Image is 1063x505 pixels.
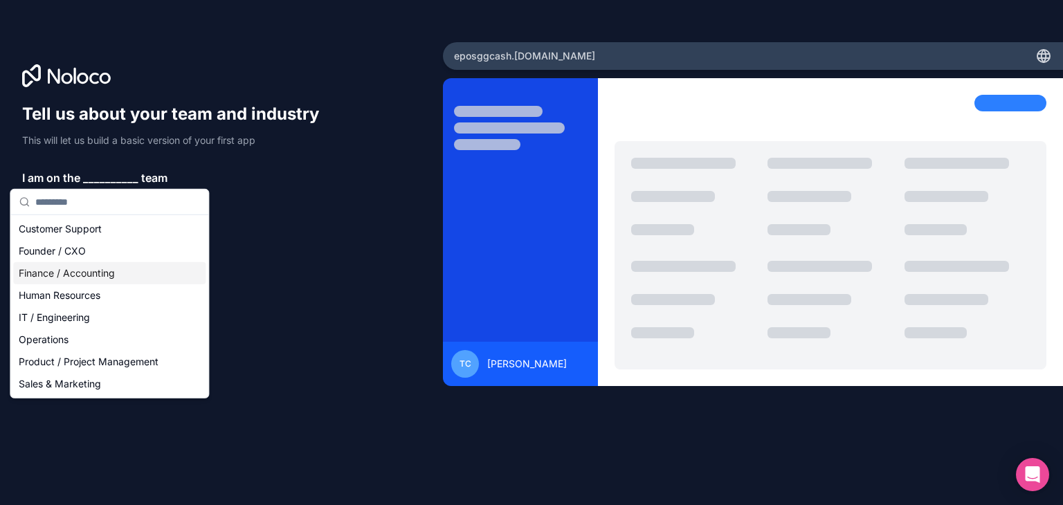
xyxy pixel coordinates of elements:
span: [PERSON_NAME] [487,357,567,371]
span: I am on the [22,169,80,186]
div: Open Intercom Messenger [1016,458,1049,491]
div: Suggestions [10,215,208,398]
div: Customer Support [13,218,206,240]
span: team [141,169,167,186]
div: Product / Project Management [13,351,206,373]
div: Operations [13,329,206,351]
div: Finance / Accounting [13,262,206,284]
div: Founder / CXO [13,240,206,262]
span: eposggcash .[DOMAIN_NAME] [454,49,595,63]
span: __________ [83,169,138,186]
span: TC [460,358,471,369]
p: This will let us build a basic version of your first app [22,134,332,147]
div: Human Resources [13,284,206,306]
div: Sales & Marketing [13,373,206,395]
h1: Tell us about your team and industry [22,103,332,125]
div: IT / Engineering [13,306,206,329]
